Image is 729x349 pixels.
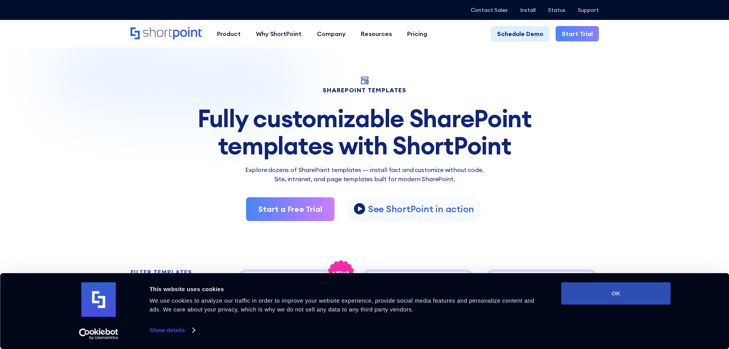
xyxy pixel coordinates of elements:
p: See ShortPoint in action [368,203,474,215]
a: Usercentrics Cookiebot - opens in a new window [65,328,132,340]
a: Product [209,26,248,41]
a: Resources [353,26,400,41]
p: Explore dozens of SharePoint templates — install fast and customize without code. Site, intranet,... [130,165,599,184]
div: Product [217,29,241,38]
span: We use cookies to analyze our traffic in order to improve your website experience, provide social... [150,297,535,313]
a: open lightbox [347,198,481,221]
button: OK [561,282,671,305]
div: This website uses cookies [150,285,544,294]
div: Resources [361,29,392,38]
a: Home [130,27,202,40]
a: Start Trial [556,26,599,41]
h1: SHAREPOINT TEMPLATES [130,87,599,93]
a: Contact Sales [471,7,508,13]
a: Pricing [400,26,435,41]
a: Start a Free Trial [246,197,334,221]
a: Install [520,7,536,13]
div: Company [317,29,346,38]
img: logo [82,282,116,317]
a: Why ShortPoint [248,26,309,41]
div: Pricing [407,29,427,38]
a: Schedule Demo [491,26,550,41]
a: Support [578,7,599,13]
a: Status [548,7,566,13]
h2: FILTER TEMPLATES [130,269,192,276]
div: Why ShortPoint [256,29,302,38]
a: Show details [150,324,195,336]
a: Company [309,26,353,41]
div: Fully customizable SharePoint templates with ShortPoint [130,105,599,159]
